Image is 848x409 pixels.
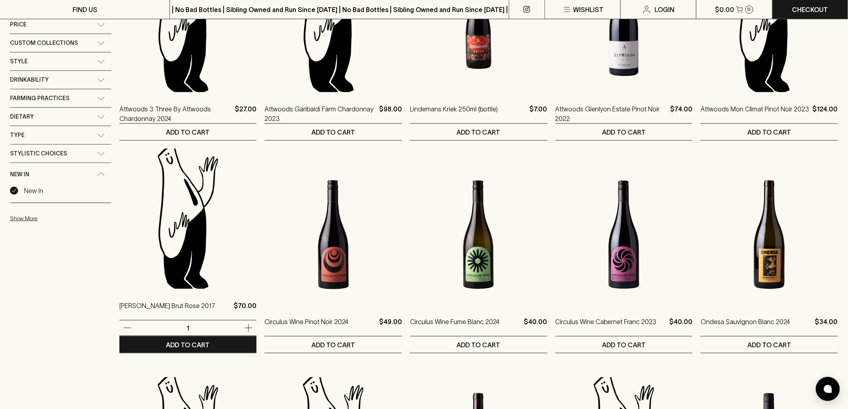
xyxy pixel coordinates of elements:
p: $124.00 [813,104,838,123]
p: ADD TO CART [311,127,355,137]
button: ADD TO CART [264,336,402,353]
button: ADD TO CART [701,124,838,140]
button: ADD TO CART [410,336,547,353]
button: ADD TO CART [119,124,257,140]
img: Blackhearts & Sparrows Man [119,149,257,289]
div: New In [10,163,111,186]
p: $40.00 [669,317,693,336]
p: Login [655,5,675,14]
p: $70.00 [234,301,256,320]
a: Lindemans Kriek 250ml (bottle) [410,104,498,123]
span: Farming Practices [10,93,69,103]
p: 0 [748,7,751,12]
img: bubble-icon [824,385,832,393]
p: ADD TO CART [311,340,355,350]
a: Circulus Wine Cabernet Franc 2023 [555,317,657,336]
button: ADD TO CART [701,336,838,353]
p: ADD TO CART [166,127,210,137]
p: 1 [178,324,198,332]
p: $74.00 [670,104,693,123]
a: Attwoods Garibaldi Farm Chardonnay 2023 [264,104,376,123]
div: Drinkability [10,71,111,89]
p: $7.00 [530,104,547,123]
p: $0.00 [715,5,735,14]
a: Ondesa Sauvignon Blanc 2024 [701,317,790,336]
p: Checkout [792,5,828,14]
p: ADD TO CART [747,127,791,137]
a: Attwoods Mon Climat Pinot Noir 2023 [701,104,809,123]
button: ADD TO CART [264,124,402,140]
span: Stylistic Choices [10,149,67,159]
button: Show More [10,210,115,227]
a: Circulus Wine Fume Blanc 2024 [410,317,499,336]
img: Ondesa Sauvignon Blanc 2024 [701,165,838,305]
img: Circulus Wine Cabernet Franc 2023 [555,165,693,305]
p: ADD TO CART [457,340,501,350]
span: Price [10,20,26,30]
div: Style [10,52,111,71]
p: $40.00 [524,317,547,336]
button: ADD TO CART [555,124,693,140]
div: Dietary [10,108,111,126]
span: Type [10,130,24,140]
p: $34.00 [815,317,838,336]
span: Drinkability [10,75,48,85]
p: ADD TO CART [747,340,791,350]
div: Farming Practices [10,89,111,107]
p: $98.00 [379,104,402,123]
span: Dietary [10,112,34,122]
div: Stylistic Choices [10,145,111,163]
span: Custom Collections [10,38,78,48]
a: Circulus Wine Pinot Noir 2024 [264,317,348,336]
p: New In [24,186,43,195]
button: ADD TO CART [410,124,547,140]
p: $49.00 [379,317,402,336]
button: ADD TO CART [119,336,257,353]
p: Wishlist [573,5,604,14]
p: ADD TO CART [602,127,646,137]
p: FIND US [73,5,97,14]
img: Circulus Wine Pinot Noir 2024 [264,165,402,305]
div: Price [10,16,111,34]
button: ADD TO CART [555,336,693,353]
span: New In [10,169,29,179]
a: Attwoods 3 Three By Attwoods Chardonnay 2024 [119,104,232,123]
p: $27.00 [235,104,256,123]
img: Circulus Wine Fume Blanc 2024 [410,165,547,305]
p: ADD TO CART [602,340,646,350]
div: Custom Collections [10,34,111,52]
p: ADD TO CART [166,340,210,350]
span: Style [10,56,28,66]
a: [PERSON_NAME] Brut Rose 2017 [119,301,215,320]
p: ADD TO CART [457,127,501,137]
a: Attwoods Glenlyon Estate Pinot Noir 2022 [555,104,667,123]
div: Type [10,126,111,144]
